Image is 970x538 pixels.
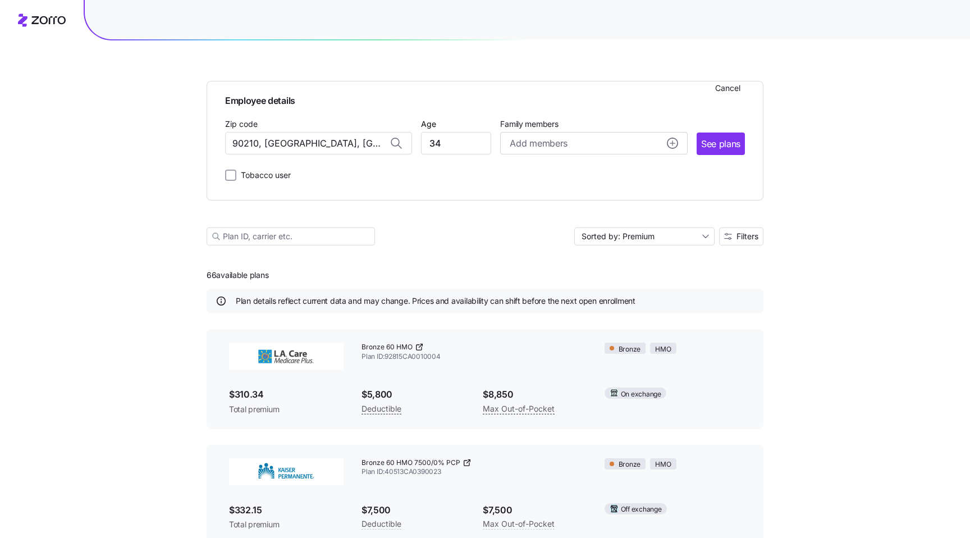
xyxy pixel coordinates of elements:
span: Employee details [225,90,745,108]
input: Zip code [225,132,412,154]
span: HMO [655,459,671,470]
button: Cancel [711,79,745,97]
span: $310.34 [229,387,344,402]
span: $332.15 [229,503,344,517]
span: Total premium [229,404,344,415]
span: Bronze 60 HMO 7500/0% PCP [362,458,460,468]
input: Age [421,132,491,154]
span: Off exchange [621,504,662,515]
span: Bronze [619,459,641,470]
button: See plans [697,133,745,155]
span: Max Out-of-Pocket [483,517,555,531]
span: $7,500 [483,503,586,517]
input: Sort by [574,227,715,245]
span: Total premium [229,519,344,530]
span: Plan ID: 92815CA0010004 [362,352,587,362]
span: See plans [701,137,740,151]
label: Zip code [225,118,258,130]
span: Bronze [619,344,641,355]
span: Deductible [362,402,401,416]
span: Cancel [715,83,740,94]
button: Filters [719,227,763,245]
span: Filters [736,232,758,240]
span: $7,500 [362,503,465,517]
span: $8,850 [483,387,586,402]
span: HMO [655,344,671,355]
span: Add members [510,136,567,151]
span: Deductible [362,517,401,531]
span: Bronze 60 HMO [362,343,413,352]
svg: add icon [667,138,678,149]
span: Plan ID: 40513CA0390023 [362,467,587,477]
span: Family members [500,118,687,130]
span: Plan details reflect current data and may change. Prices and availability can shift before the ne... [236,295,635,307]
input: Plan ID, carrier etc. [207,227,375,245]
span: On exchange [621,389,661,400]
span: $5,800 [362,387,465,402]
img: L.A. Care Health Plan [229,343,344,370]
label: Tobacco user [236,168,291,182]
label: Age [421,118,436,130]
button: Add membersadd icon [500,132,687,154]
span: Max Out-of-Pocket [483,402,555,416]
img: Kaiser Permanente [229,458,344,485]
span: 66 available plans [207,270,268,281]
